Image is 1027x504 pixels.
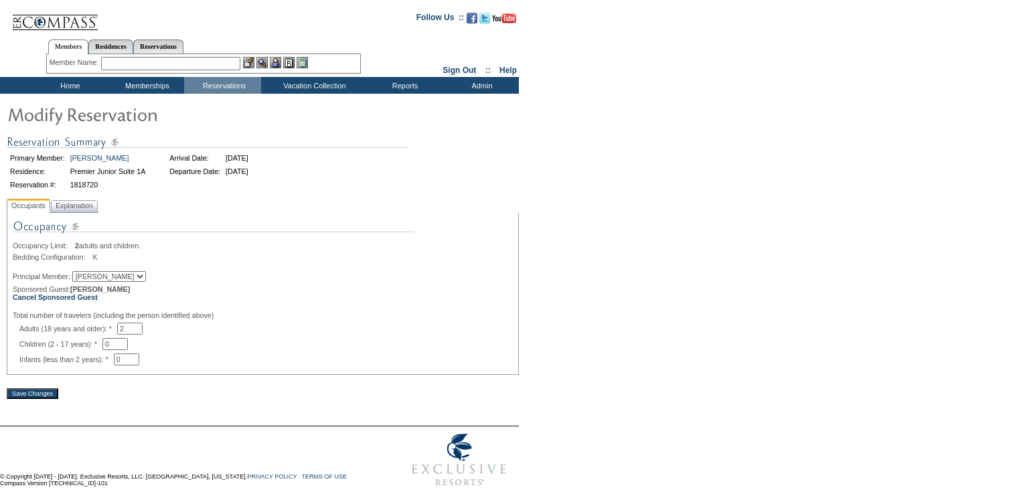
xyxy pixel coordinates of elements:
div: Member Name: [50,57,101,68]
td: Premier Junior Suite 1A [68,165,148,177]
span: K [92,253,97,261]
a: PRIVACY POLICY [247,473,297,480]
a: Cancel Sponsored Guest [13,293,98,301]
img: Occupancy [13,218,414,242]
span: Infants (less than 2 years): * [19,355,114,363]
td: Departure Date: [167,165,222,177]
img: Impersonate [270,57,281,68]
td: Vacation Collection [261,77,365,94]
a: TERMS OF USE [302,473,347,480]
img: b_calculator.gif [297,57,308,68]
img: Compass Home [11,3,98,31]
img: View [256,57,268,68]
td: [DATE] [224,152,250,164]
td: Reservation #: [8,179,67,191]
a: Sign Out [443,66,476,75]
img: Reservations [283,57,295,68]
img: Exclusive Resorts [399,426,519,493]
img: b_edit.gif [243,57,254,68]
td: Reports [365,77,442,94]
td: Reservations [184,77,261,94]
span: Children (2 - 17 years): * [19,340,102,348]
div: adults and children. [13,242,513,250]
td: Memberships [107,77,184,94]
a: [PERSON_NAME] [70,154,129,162]
a: Reservations [133,39,183,54]
td: Primary Member: [8,152,67,164]
td: Home [30,77,107,94]
a: Members [48,39,89,54]
a: Residences [88,39,133,54]
td: [DATE] [224,165,250,177]
td: Arrival Date: [167,152,222,164]
td: 1818720 [68,179,148,191]
img: Modify Reservation [7,100,274,127]
a: Help [499,66,517,75]
td: Follow Us :: [416,11,464,27]
div: Sponsored Guest: [13,285,513,301]
td: Residence: [8,165,67,177]
a: Become our fan on Facebook [467,17,477,25]
span: Adults (18 years and older): * [19,325,117,333]
img: Reservation Summary [7,134,408,151]
input: Save Changes [7,388,58,399]
div: Total number of travelers (including the person identified above) [13,311,513,319]
span: 2 [75,242,79,250]
td: Admin [442,77,519,94]
img: Follow us on Twitter [479,13,490,23]
span: Principal Member: [13,272,70,280]
span: :: [485,66,491,75]
span: Explanation [53,199,96,213]
span: [PERSON_NAME] [70,285,130,293]
img: Subscribe to our YouTube Channel [492,13,516,23]
a: Subscribe to our YouTube Channel [492,17,516,25]
img: Become our fan on Facebook [467,13,477,23]
span: Occupants [9,199,48,213]
span: Occupancy Limit: [13,242,73,250]
span: Bedding Configuration: [13,253,90,261]
a: Follow us on Twitter [479,17,490,25]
